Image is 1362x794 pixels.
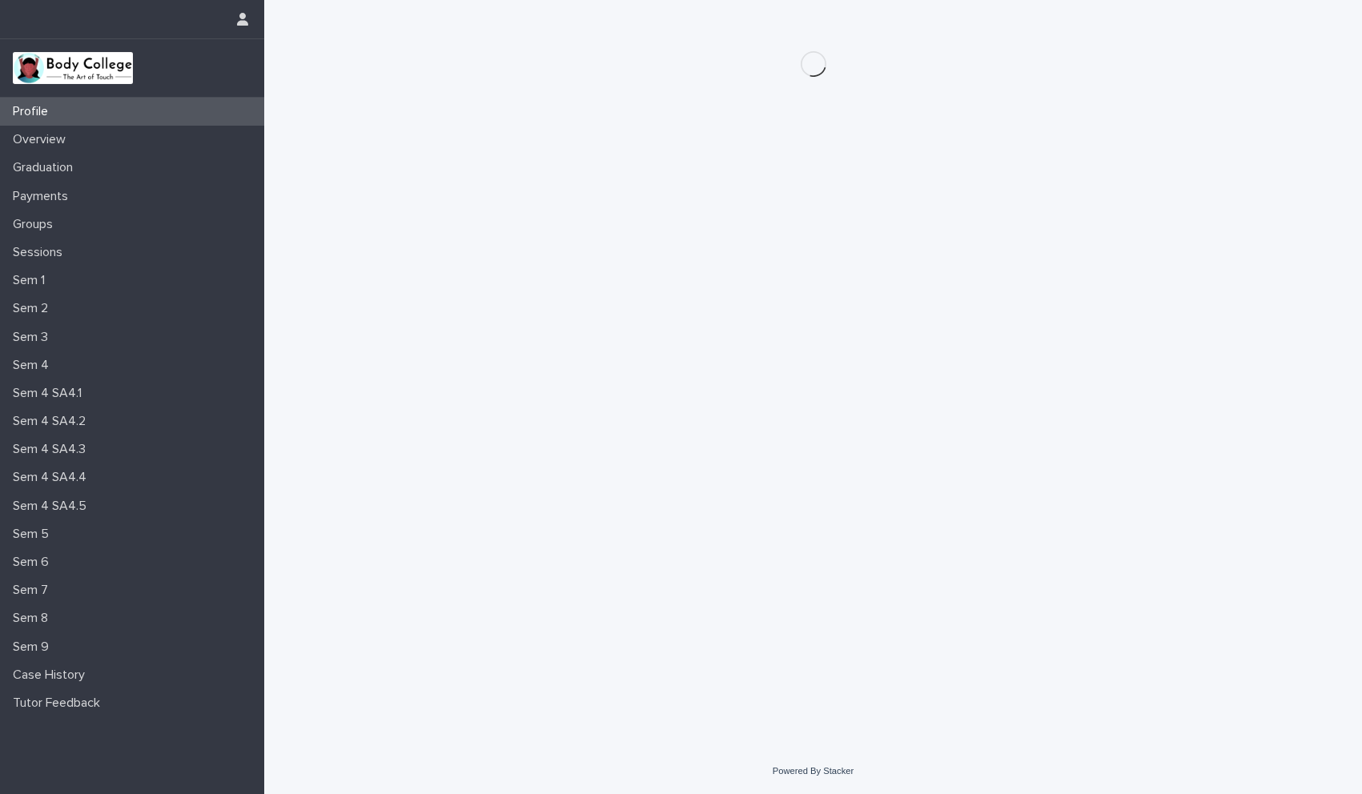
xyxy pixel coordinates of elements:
[6,527,62,542] p: Sem 5
[6,611,61,626] p: Sem 8
[6,442,98,457] p: Sem 4 SA4.3
[6,470,99,485] p: Sem 4 SA4.4
[6,358,62,373] p: Sem 4
[13,52,133,84] img: xvtzy2PTuGgGH0xbwGb2
[6,132,78,147] p: Overview
[6,696,113,711] p: Tutor Feedback
[773,766,854,776] a: Powered By Stacker
[6,640,62,655] p: Sem 9
[6,273,58,288] p: Sem 1
[6,386,94,401] p: Sem 4 SA4.1
[6,555,62,570] p: Sem 6
[6,414,98,429] p: Sem 4 SA4.2
[6,189,81,204] p: Payments
[6,301,61,316] p: Sem 2
[6,217,66,232] p: Groups
[6,104,61,119] p: Profile
[6,583,61,598] p: Sem 7
[6,160,86,175] p: Graduation
[6,330,61,345] p: Sem 3
[6,245,75,260] p: Sessions
[6,668,98,683] p: Case History
[6,499,99,514] p: Sem 4 SA4.5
